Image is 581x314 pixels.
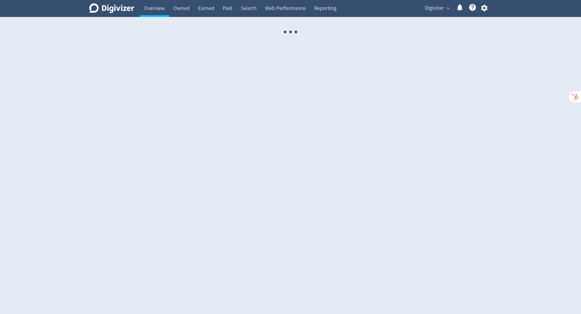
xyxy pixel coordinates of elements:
span: · [288,17,293,48]
span: expand_more [445,5,451,11]
span: Digivizer [425,3,444,13]
span: · [282,17,288,48]
button: Digivizer [423,3,451,13]
span: · [293,17,299,48]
